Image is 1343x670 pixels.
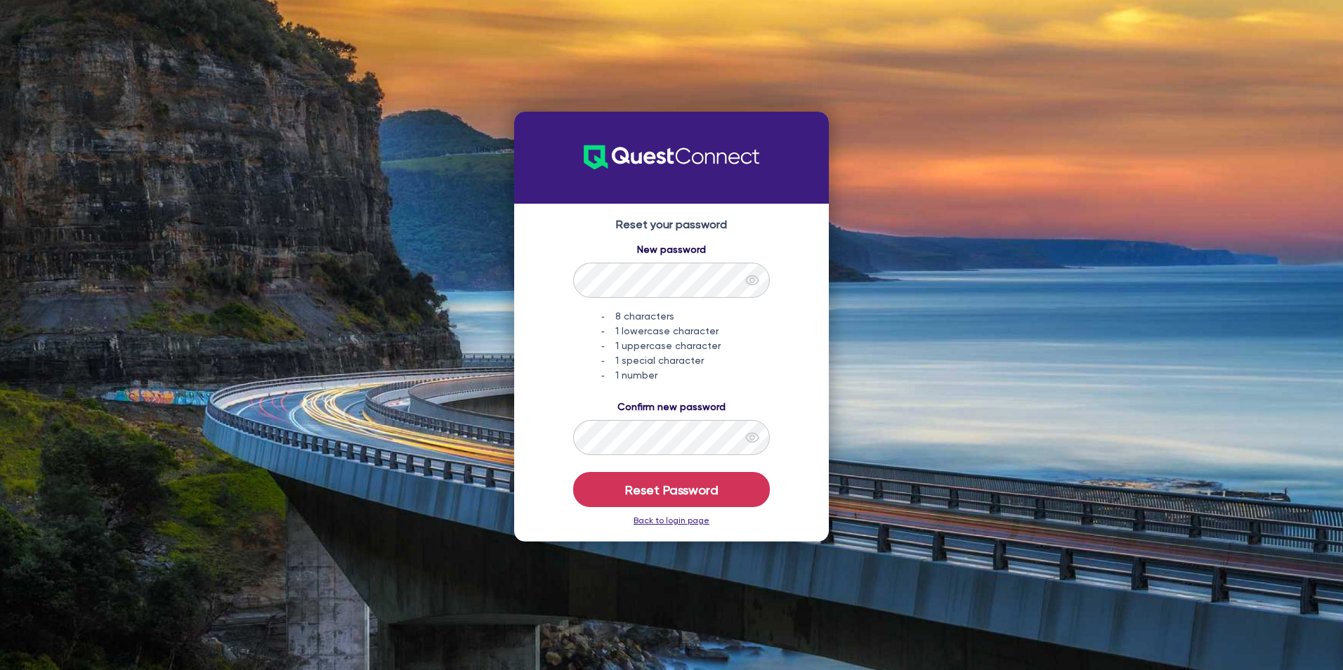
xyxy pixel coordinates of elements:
[634,515,709,525] a: Back to login page
[601,324,770,339] li: 1 lowercase character
[528,218,815,231] h4: Reset your password
[601,339,770,353] li: 1 uppercase character
[637,242,706,257] label: New password
[601,368,770,383] li: 1 number
[745,273,759,287] span: eye
[601,309,770,324] li: 8 characters
[584,120,759,195] img: QuestConnect-Logo-new.701b7011.svg
[617,400,726,414] label: Confirm new password
[601,353,770,368] li: 1 special character
[573,472,770,507] button: Reset Password
[745,431,759,445] span: eye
